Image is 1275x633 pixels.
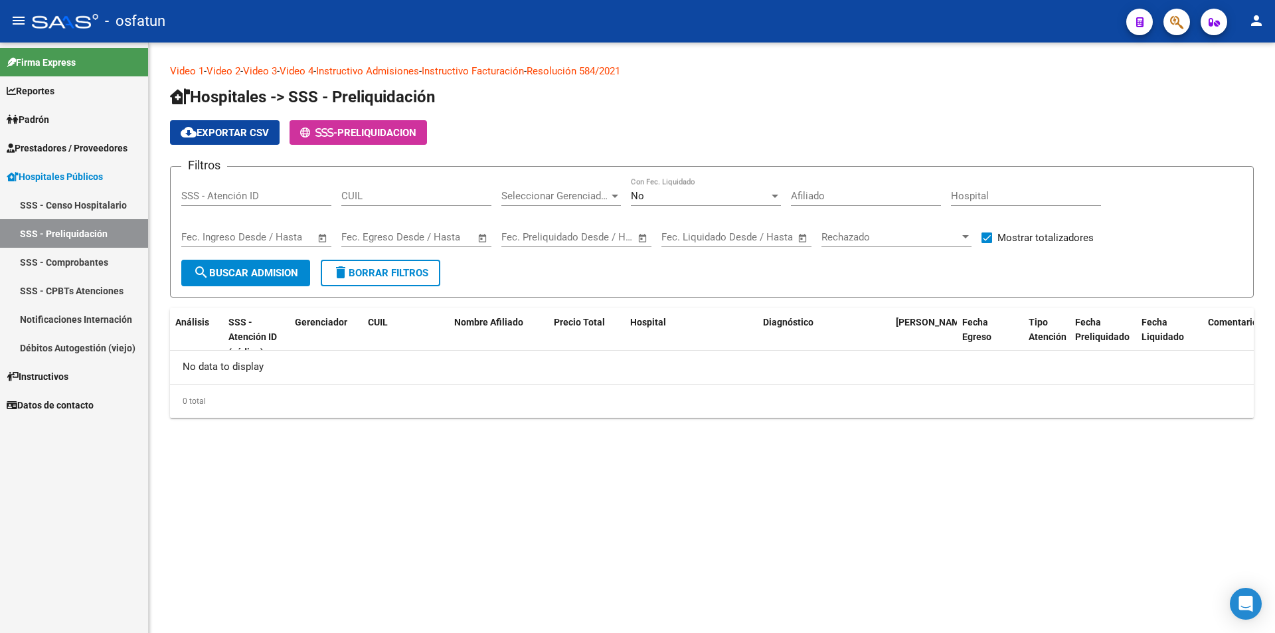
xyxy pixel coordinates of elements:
[223,308,290,367] datatable-header-cell: SSS - Atención ID (código)
[290,308,363,367] datatable-header-cell: Gerenciador
[554,317,605,327] span: Precio Total
[454,317,523,327] span: Nombre Afiliado
[1029,317,1066,343] span: Tipo Atención
[556,231,621,243] input: End date
[193,264,209,280] mat-icon: search
[796,230,811,246] button: Open calendar
[243,65,277,77] a: Video 3
[280,65,313,77] a: Video 4
[170,385,1254,418] div: 0 total
[396,231,461,243] input: End date
[175,317,209,327] span: Análisis
[368,317,388,327] span: CUIL
[181,231,224,243] input: Start date
[896,317,968,327] span: [PERSON_NAME]
[997,230,1094,246] span: Mostrar totalizadores
[170,120,280,145] button: Exportar CSV
[501,190,609,202] span: Seleccionar Gerenciador
[1230,588,1262,620] div: Open Intercom Messenger
[300,127,337,139] span: -
[821,231,960,243] span: Rechazado
[1070,308,1136,367] datatable-header-cell: Fecha Preliquidado
[170,88,435,106] span: Hospitales -> SSS - Preliquidación
[170,351,1254,384] div: No data to display
[7,112,49,127] span: Padrón
[363,308,449,367] datatable-header-cell: CUIL
[11,13,27,29] mat-icon: menu
[717,231,781,243] input: End date
[7,398,94,412] span: Datos de contacto
[661,231,705,243] input: Start date
[631,190,644,202] span: No
[527,65,620,77] a: Resolución 584/2021
[181,260,310,286] button: Buscar admision
[763,317,813,327] span: Diagnóstico
[321,260,440,286] button: Borrar Filtros
[181,124,197,140] mat-icon: cloud_download
[316,65,419,77] a: Instructivo Admisiones
[1075,317,1130,343] span: Fecha Preliquidado
[170,308,223,367] datatable-header-cell: Análisis
[962,317,991,343] span: Fecha Egreso
[1248,13,1264,29] mat-icon: person
[549,308,625,367] datatable-header-cell: Precio Total
[7,141,127,155] span: Prestadores / Proveedores
[957,308,1023,367] datatable-header-cell: Fecha Egreso
[181,156,227,175] h3: Filtros
[207,65,240,77] a: Video 2
[290,120,427,145] button: -PRELIQUIDACION
[758,308,891,367] datatable-header-cell: Diagnóstico
[475,230,491,246] button: Open calendar
[449,308,549,367] datatable-header-cell: Nombre Afiliado
[337,127,416,139] span: PRELIQUIDACION
[341,231,384,243] input: Start date
[7,55,76,70] span: Firma Express
[891,308,957,367] datatable-header-cell: Fecha Ingreso
[1136,308,1203,367] datatable-header-cell: Fecha Liquidado
[422,65,524,77] a: Instructivo Facturación
[236,231,301,243] input: End date
[1142,317,1184,343] span: Fecha Liquidado
[625,308,758,367] datatable-header-cell: Hospital
[228,317,277,358] span: SSS - Atención ID (código)
[7,84,54,98] span: Reportes
[170,64,1254,78] p: - - - - - -
[105,7,165,36] span: - osfatun
[636,230,651,246] button: Open calendar
[7,369,68,384] span: Instructivos
[170,65,204,77] a: Video 1
[333,267,428,279] span: Borrar Filtros
[193,267,298,279] span: Buscar admision
[295,317,347,327] span: Gerenciador
[630,317,666,327] span: Hospital
[7,169,103,184] span: Hospitales Públicos
[1023,308,1070,367] datatable-header-cell: Tipo Atención
[333,264,349,280] mat-icon: delete
[315,230,331,246] button: Open calendar
[501,231,545,243] input: Start date
[181,127,269,139] span: Exportar CSV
